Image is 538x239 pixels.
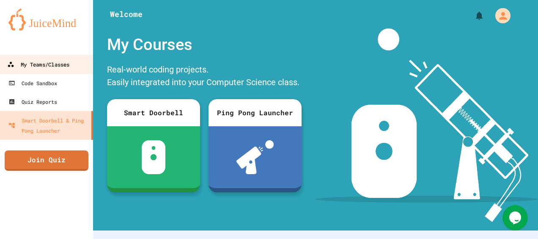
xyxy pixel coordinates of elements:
img: banner-image-my-projects.png [316,28,538,222]
div: Real-world coding projects. Easily integrated into your Computer Science class. [103,61,306,93]
div: My Notifications [458,8,486,23]
div: Code Sandbox [8,78,57,88]
div: My Account [486,6,513,25]
a: Join Quiz [5,150,88,171]
img: logo-orange.svg [8,8,85,31]
img: ppl-with-ball.png [236,140,274,174]
div: Quiz Reports [8,97,57,107]
iframe: chat widget [502,205,530,231]
div: Smart Doorbell & Ping Pong Launcher [8,115,88,136]
div: Smart Doorbell [107,99,200,126]
div: My Teams/Classes [7,59,69,70]
div: My Courses [103,28,306,61]
img: sdb-white.svg [142,140,166,174]
div: Ping Pong Launcher [209,99,302,126]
